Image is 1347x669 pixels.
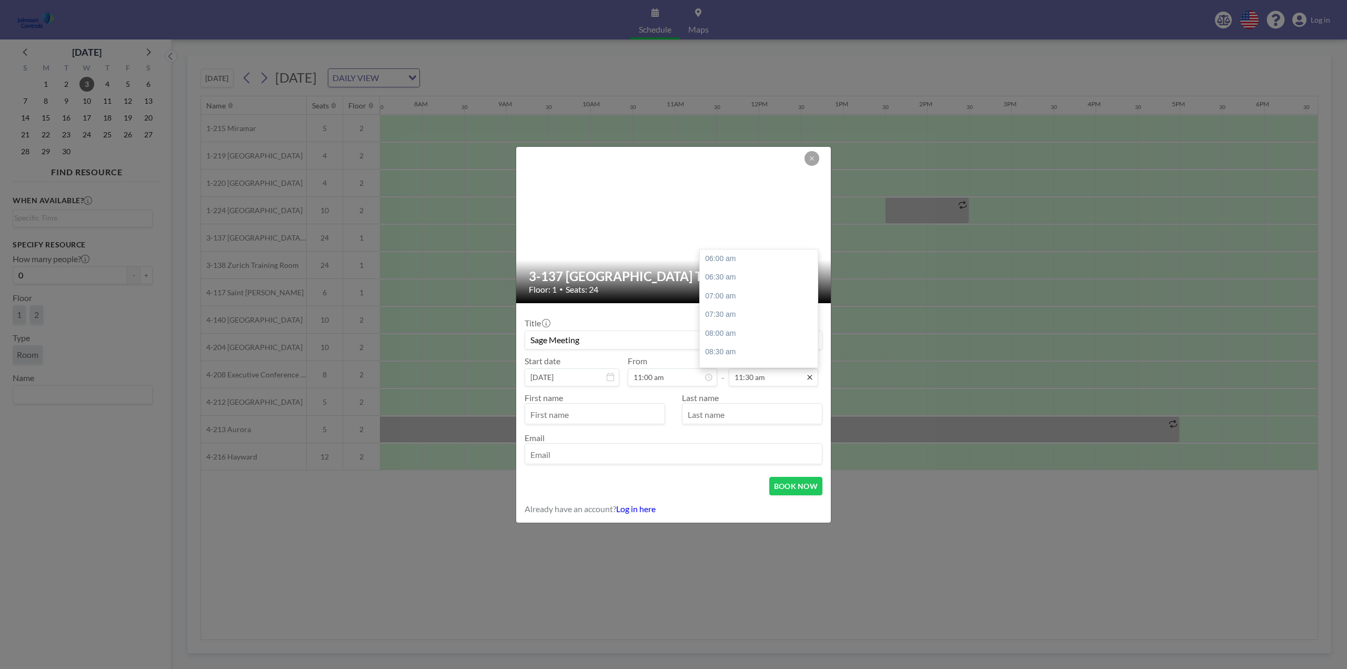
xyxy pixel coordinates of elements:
span: Seats: 24 [566,284,598,295]
label: Title [525,318,549,328]
input: Guest reservation [525,331,822,349]
input: Last name [682,406,822,424]
div: 07:00 am [700,287,823,306]
h2: 3-137 [GEOGRAPHIC_DATA] Training Room [529,268,819,284]
a: Log in here [616,504,656,514]
span: Floor: 1 [529,284,557,295]
label: Start date [525,356,560,366]
label: Email [525,433,545,443]
div: 06:00 am [700,249,823,268]
label: From [628,356,647,366]
span: Already have an account? [525,504,616,514]
div: 06:30 am [700,268,823,287]
span: - [721,360,725,383]
input: Email [525,446,822,464]
div: 07:30 am [700,305,823,324]
div: 08:30 am [700,343,823,362]
label: Last name [682,393,719,403]
div: 08:00 am [700,324,823,343]
span: • [559,285,563,293]
input: First name [525,406,665,424]
div: 09:00 am [700,362,823,381]
button: BOOK NOW [769,477,822,495]
label: First name [525,393,563,403]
